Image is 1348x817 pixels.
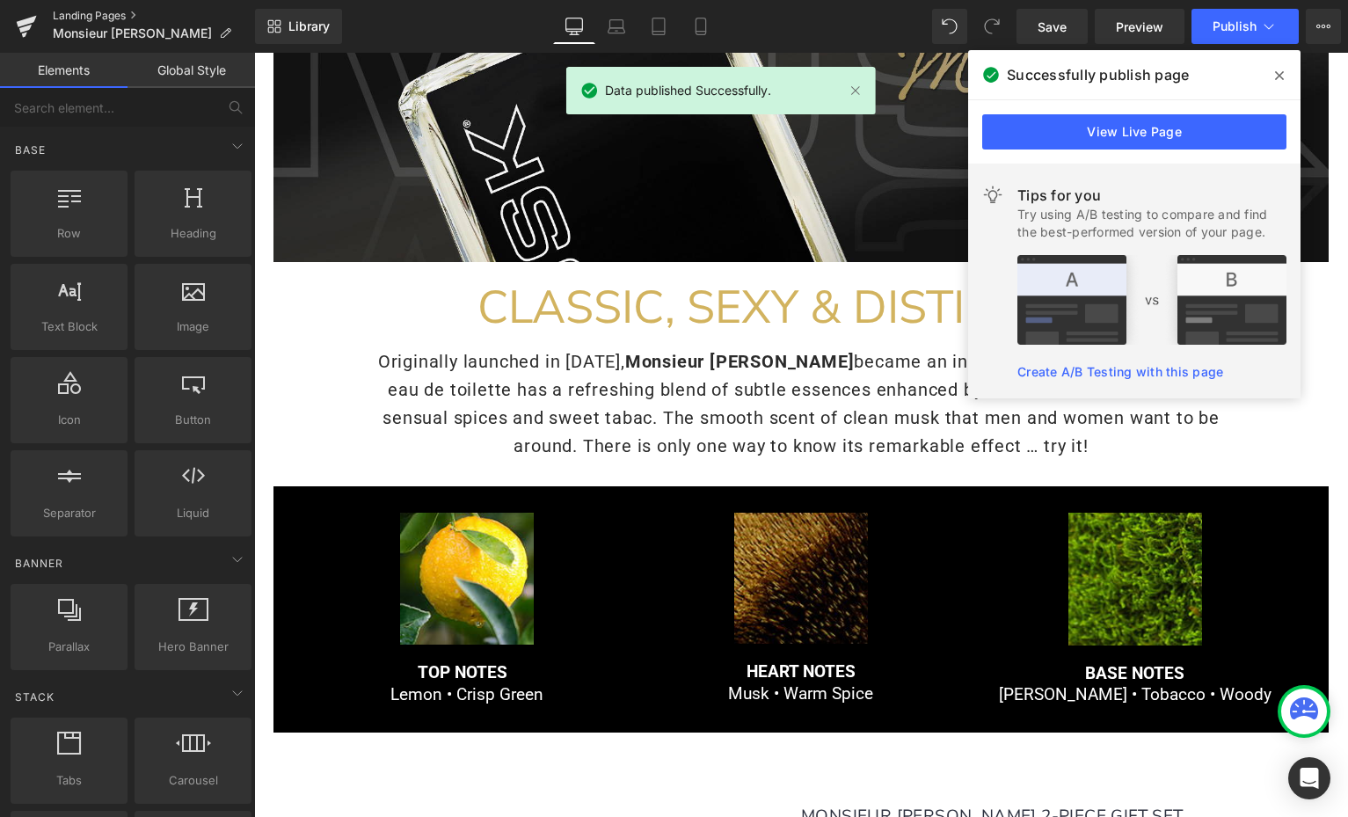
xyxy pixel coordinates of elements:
p: [PERSON_NAME] • Tobacco • Woody [714,631,1048,653]
span: Base [13,142,47,158]
span: Save [1038,18,1067,36]
span: Monsieur [PERSON_NAME] [53,26,212,40]
a: Laptop [595,9,638,44]
a: Mobile [680,9,722,44]
span: Carousel [140,771,246,790]
img: Close-up of moss [814,460,948,593]
img: Lemon in tree [146,460,280,592]
a: New Library [255,9,342,44]
span: Data published Successfully. [605,81,771,100]
span: Publish [1213,19,1257,33]
span: Library [288,18,330,34]
span: Banner [13,555,65,572]
a: Desktop [553,9,595,44]
span: Separator [16,504,122,522]
strong: TOP NOTES [164,609,253,630]
a: Create A/B Testing with this page [1017,364,1223,379]
span: Tabs [16,771,122,790]
div: Open Intercom Messenger [1288,757,1330,799]
strong: HEART NOTES [492,609,601,629]
a: View Live Page [982,114,1286,150]
span: Hero Banner [140,638,246,656]
span: Monsieur [PERSON_NAME] [371,298,601,319]
img: light.svg [982,185,1003,206]
a: Preview [1095,9,1184,44]
p: Musk • Warm Spice [380,609,714,652]
button: Redo [974,9,1009,44]
button: Publish [1191,9,1299,44]
span: Heading [140,224,246,243]
a: Tablet [638,9,680,44]
strong: BASE NOTES [831,610,930,631]
a: Landing Pages [53,9,255,23]
span: Parallax [16,638,122,656]
span: Successfully publish page [1007,64,1189,85]
img: Close-up of musk [480,460,614,591]
span: CLASSIC, SEXY & DISTINCTIVE [223,223,871,286]
span: Stack [13,689,56,705]
span: Button [140,411,246,429]
div: Tips for you [1017,185,1286,206]
button: Undo [932,9,967,44]
a: MONSIEUR [PERSON_NAME] 2-PIECE GIFT SET [547,751,929,777]
p: Originally launched in [DATE], became an instant success. This masculine eau de toilette has a re... [111,295,983,407]
span: Row [16,224,122,243]
span: Liquid [140,504,246,522]
button: More [1306,9,1341,44]
img: tip.png [1017,255,1286,345]
a: Global Style [128,53,255,88]
span: Preview [1116,18,1163,36]
span: Icon [16,411,122,429]
span: Image [140,317,246,336]
p: Lemon • Crisp Green [46,609,380,653]
div: Try using A/B testing to compare and find the best-performed version of your page. [1017,206,1286,241]
span: Text Block [16,317,122,336]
